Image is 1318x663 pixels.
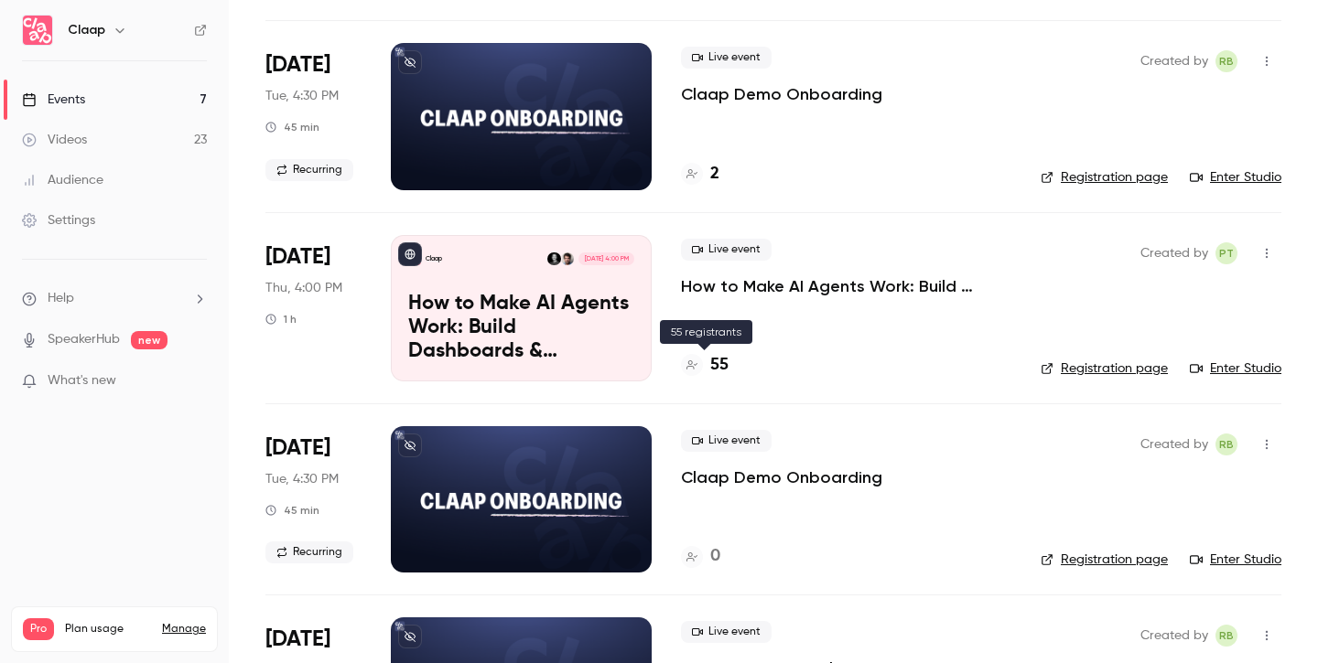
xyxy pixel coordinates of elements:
[68,21,105,39] h6: Claap
[1140,242,1208,264] span: Created by
[22,91,85,109] div: Events
[48,289,74,308] span: Help
[22,211,95,230] div: Settings
[265,503,319,518] div: 45 min
[22,289,207,308] li: help-dropdown-opener
[1215,625,1237,647] span: Robin Bonduelle
[22,131,87,149] div: Videos
[1041,359,1168,378] a: Registration page
[561,252,574,265] img: Pierre Touzeau
[265,625,330,654] span: [DATE]
[1215,50,1237,72] span: Robin Bonduelle
[681,430,772,452] span: Live event
[48,330,120,349] a: SpeakerHub
[1219,242,1234,264] span: PT
[710,544,720,569] h4: 0
[1215,242,1237,264] span: Pierre Touzeau
[265,541,353,563] span: Recurring
[1041,551,1168,569] a: Registration page
[408,293,634,363] p: How to Make AI Agents Work: Build Dashboards & Automations with Claap MCP
[1041,168,1168,187] a: Registration page
[131,331,167,349] span: new
[185,373,207,390] iframe: Noticeable Trigger
[265,426,362,572] div: Sep 16 Tue, 5:30 PM (Europe/Paris)
[265,433,330,463] span: [DATE]
[547,252,560,265] img: Robin Bonduelle
[710,353,729,378] h4: 55
[1219,433,1234,455] span: RB
[1140,433,1208,455] span: Created by
[681,162,719,187] a: 2
[265,279,342,297] span: Thu, 4:00 PM
[23,16,52,45] img: Claap
[265,312,297,326] div: 1 h
[1140,50,1208,72] span: Created by
[65,622,151,636] span: Plan usage
[681,239,772,261] span: Live event
[391,235,652,381] a: How to Make AI Agents Work: Build Dashboards & Automations with Claap MCPClaapPierre TouzeauRobin...
[1215,433,1237,455] span: Robin Bonduelle
[426,254,442,263] p: Claap
[265,43,362,189] div: Sep 9 Tue, 5:30 PM (Europe/Paris)
[1219,625,1234,647] span: RB
[681,466,882,488] a: Claap Demo Onboarding
[681,353,729,378] a: 55
[265,159,353,181] span: Recurring
[578,252,633,265] span: [DATE] 4:00 PM
[265,242,330,272] span: [DATE]
[681,544,720,569] a: 0
[265,120,319,134] div: 45 min
[1219,50,1234,72] span: RB
[1190,168,1281,187] a: Enter Studio
[265,470,339,488] span: Tue, 4:30 PM
[265,50,330,80] span: [DATE]
[681,47,772,69] span: Live event
[1140,625,1208,647] span: Created by
[22,171,103,189] div: Audience
[265,87,339,105] span: Tue, 4:30 PM
[681,621,772,643] span: Live event
[48,371,116,390] span: What's new
[1190,359,1281,378] a: Enter Studio
[162,622,206,636] a: Manage
[1190,551,1281,569] a: Enter Studio
[23,618,54,640] span: Pro
[265,235,362,381] div: Sep 11 Thu, 4:00 PM (Europe/Lisbon)
[681,275,1011,297] a: How to Make AI Agents Work: Build Dashboards & Automations with Claap MCP
[710,162,719,187] h4: 2
[681,83,882,105] a: Claap Demo Onboarding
